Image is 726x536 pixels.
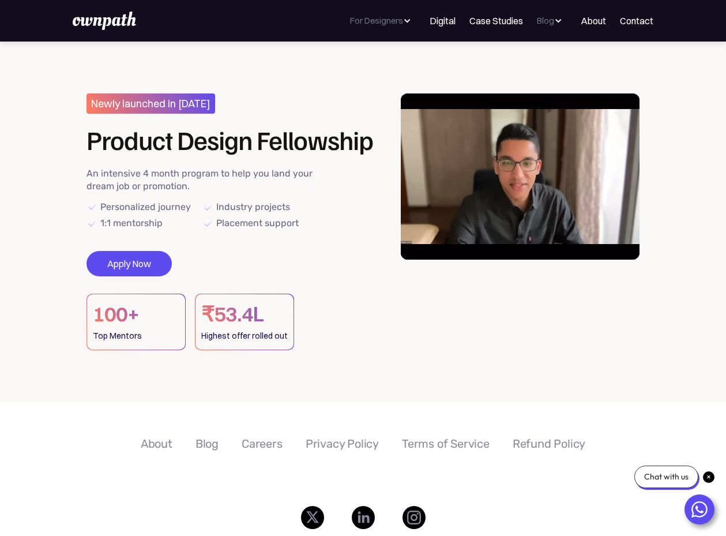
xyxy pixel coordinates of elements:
[100,199,191,215] div: Personalized journey
[201,300,288,328] h1: ₹53.4L
[620,14,653,28] a: Contact
[350,14,416,28] div: For Designers
[86,167,326,193] div: An intensive 4 month program to help you land your dream job or promotion.
[469,14,523,28] a: Case Studies
[306,437,379,451] a: Privacy Policy
[513,437,585,451] a: Refund Policy
[100,215,163,231] div: 1:1 mentorship
[86,93,215,114] h3: Newly launched in [DATE]
[634,466,698,488] div: Chat with us
[195,437,219,451] a: Blog
[537,14,554,28] div: Blog
[581,14,606,28] a: About
[350,14,403,28] div: For Designers
[86,251,172,276] a: Apply Now
[141,437,172,451] a: About
[86,125,373,155] h1: Product Design Fellowship
[537,14,567,28] div: Blog
[242,437,283,451] a: Careers
[216,215,299,231] div: Placement support
[402,437,490,451] a: Terms of Service
[216,199,290,215] div: Industry projects
[430,14,456,28] a: Digital
[201,328,288,344] div: Highest offer rolled out
[93,300,179,328] h1: 100+
[93,328,179,344] div: Top Mentors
